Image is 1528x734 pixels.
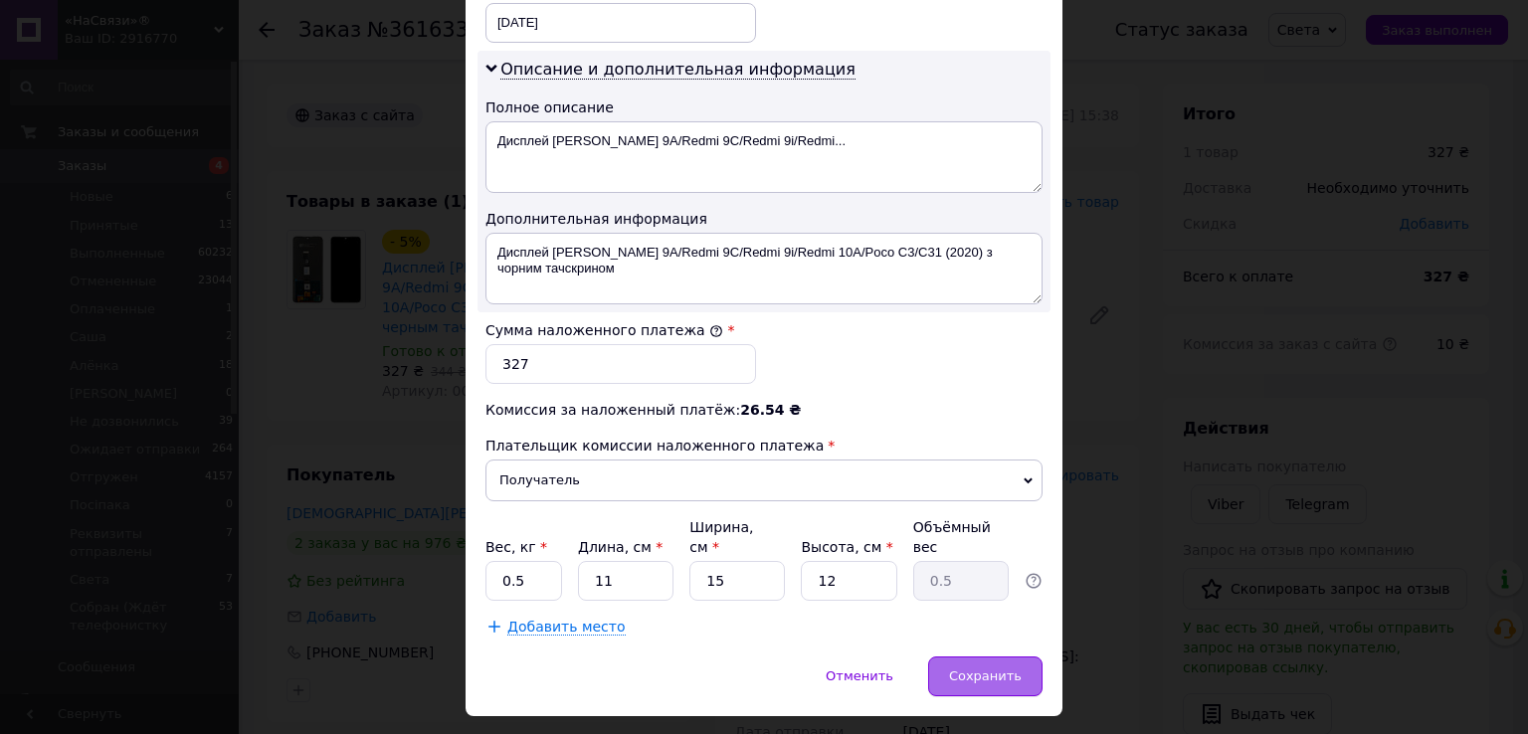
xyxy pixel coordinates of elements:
[740,402,801,418] span: 26.54 ₴
[826,668,893,683] span: Отменить
[485,539,547,555] label: Вес, кг
[485,400,1043,420] div: Комиссия за наложенный платёж:
[578,539,663,555] label: Длина, см
[485,459,1043,501] span: Получатель
[485,209,1043,229] div: Дополнительная информация
[801,539,892,555] label: Высота, см
[485,322,723,338] label: Сумма наложенного платежа
[485,97,1043,117] div: Полное описание
[507,619,626,636] span: Добавить место
[500,60,856,80] span: Описание и дополнительная информация
[485,438,824,454] span: Плательщик комиссии наложенного платежа
[485,233,1043,304] textarea: Дисплей [PERSON_NAME] 9A/Redmi 9C/Redmi 9i/Redmi 10A/Poco C3/C31 (2020) з чорним тачскрином
[949,668,1022,683] span: Сохранить
[485,121,1043,193] textarea: Дисплей [PERSON_NAME] 9A/Redmi 9C/Redmi 9i/Redmi...
[689,519,753,555] label: Ширина, см
[913,517,1009,557] div: Объёмный вес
